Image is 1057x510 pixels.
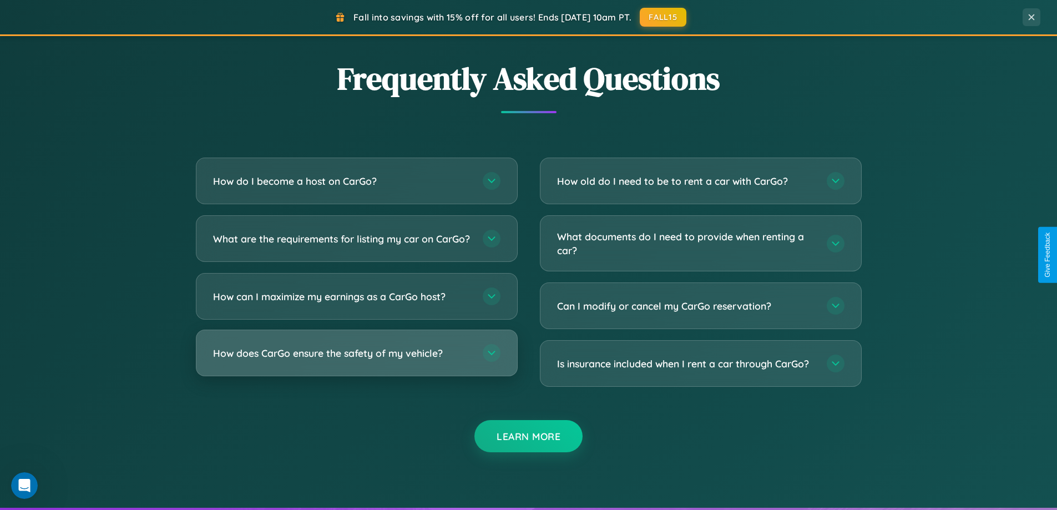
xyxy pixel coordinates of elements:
[1044,233,1051,277] div: Give Feedback
[557,357,816,371] h3: Is insurance included when I rent a car through CarGo?
[474,420,583,452] button: Learn More
[557,299,816,313] h3: Can I modify or cancel my CarGo reservation?
[213,174,472,188] h3: How do I become a host on CarGo?
[213,346,472,360] h3: How does CarGo ensure the safety of my vehicle?
[557,230,816,257] h3: What documents do I need to provide when renting a car?
[196,57,862,100] h2: Frequently Asked Questions
[11,472,38,499] iframe: Intercom live chat
[557,174,816,188] h3: How old do I need to be to rent a car with CarGo?
[353,12,631,23] span: Fall into savings with 15% off for all users! Ends [DATE] 10am PT.
[213,290,472,304] h3: How can I maximize my earnings as a CarGo host?
[213,232,472,246] h3: What are the requirements for listing my car on CarGo?
[640,8,686,27] button: FALL15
